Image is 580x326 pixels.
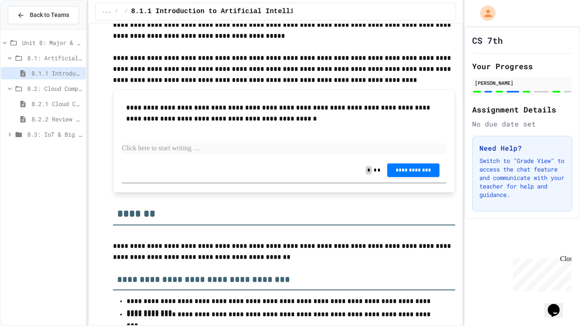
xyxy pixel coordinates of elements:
span: 8.2.1 Cloud Computing: Transforming the Digital World [31,99,82,108]
span: 8.1.1 Introduction to Artificial Intelligence [131,6,315,17]
h2: Assignment Details [472,104,572,115]
div: Chat with us now!Close [3,3,59,54]
h3: Need Help? [479,143,565,153]
iframe: chat widget [544,292,572,318]
h1: CS 7th [472,34,503,46]
span: ... [102,8,112,15]
iframe: chat widget [510,255,572,291]
span: 8.1.1 Introduction to Artificial Intelligence [31,69,82,78]
span: / [115,8,118,15]
div: My Account [471,3,498,23]
h2: Your Progress [472,60,572,72]
span: 8.2.2 Review - Cloud Computing [31,115,82,124]
span: Back to Teams [30,11,69,20]
div: No due date set [472,119,572,129]
span: / [125,8,128,15]
p: Switch to "Grade View" to access the chat feature and communicate with your teacher for help and ... [479,157,565,199]
div: [PERSON_NAME] [475,79,570,87]
span: 8.1: Artificial Intelligence Basics [27,53,82,62]
span: 8.3: IoT & Big Data [27,130,82,139]
span: 8.2: Cloud Computing [27,84,82,93]
span: Unit 8: Major & Emerging Technologies [22,38,82,47]
button: Back to Teams [8,6,79,24]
